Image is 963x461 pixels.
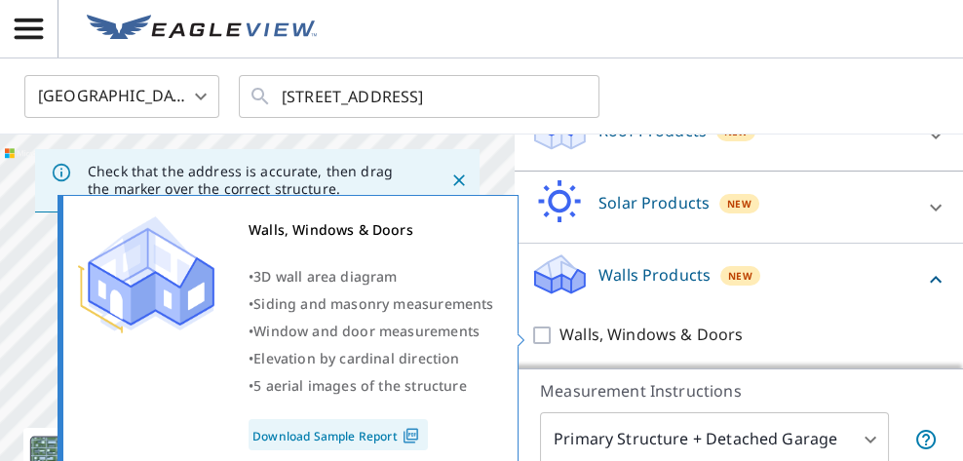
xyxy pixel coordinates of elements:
p: Check that the address is accurate, then drag the marker over the correct structure. [88,163,415,198]
span: 3D wall area diagram [253,267,397,286]
div: • [249,372,493,400]
img: Pdf Icon [398,427,424,444]
input: Search by address or latitude-longitude [282,69,559,124]
div: Walls, Windows & Doors [249,216,493,244]
div: • [249,318,493,345]
button: Close [446,168,472,193]
div: [GEOGRAPHIC_DATA] [24,69,219,124]
img: Premium [78,216,214,333]
div: • [249,290,493,318]
span: Window and door measurements [253,322,480,340]
a: EV Logo [75,3,328,56]
span: 5 aerial images of the structure [253,376,466,395]
span: Siding and masonry measurements [253,294,493,313]
div: Roof ProductsNew [530,107,947,163]
div: Solar ProductsNew [530,179,947,235]
div: • [249,345,493,372]
p: Solar Products [598,191,710,214]
a: Download Sample Report [249,419,428,450]
p: Measurement Instructions [540,379,938,403]
span: New [727,196,751,211]
div: Walls ProductsNew [530,251,947,307]
span: New [728,268,752,284]
p: Walls, Windows & Doors [559,323,743,347]
span: Your report will include the primary structure and a detached garage if one exists. [914,428,938,451]
p: Walls Products [598,263,711,287]
span: Elevation by cardinal direction [253,349,459,367]
div: • [249,263,493,290]
img: EV Logo [87,15,317,44]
